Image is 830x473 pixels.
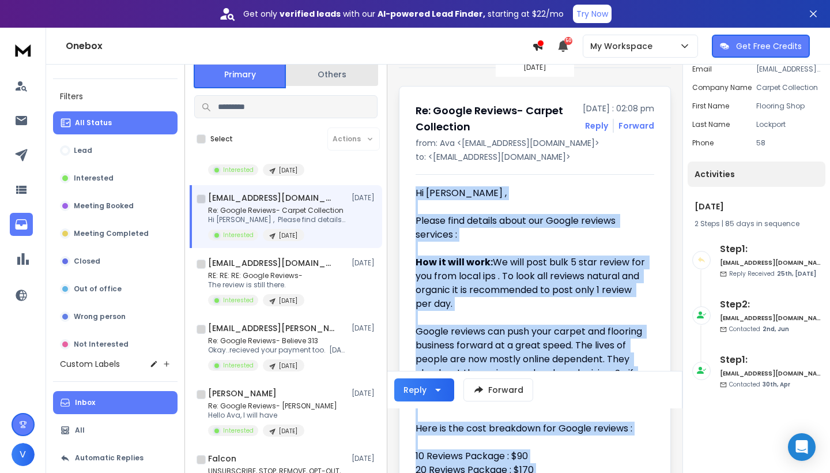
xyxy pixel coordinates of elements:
[416,186,507,200] span: Hi [PERSON_NAME] ,
[60,358,120,370] h3: Custom Labels
[208,322,335,334] h1: [EMAIL_ADDRESS][PERSON_NAME][DOMAIN_NAME]
[416,256,647,310] span: We will post bulk 5 star review for you from local ips . To look all reviews natural and organic ...
[53,139,178,162] button: Lead
[208,453,236,464] h1: Falcon
[352,324,378,333] p: [DATE]
[53,419,178,442] button: All
[194,61,286,88] button: Primary
[720,369,821,378] h6: [EMAIL_ADDRESS][DOMAIN_NAME]
[74,146,92,155] p: Lead
[223,231,254,239] p: Interested
[729,325,789,333] p: Contacted
[720,298,821,311] h6: Step 2 :
[279,427,297,436] p: [DATE]
[585,120,608,132] button: Reply
[736,40,802,52] p: Get Free Credits
[583,103,654,114] p: [DATE] : 02:08 pm
[53,391,178,414] button: Inbox
[352,389,378,398] p: [DATE]
[695,201,818,212] h1: [DATE]
[729,380,790,389] p: Contacted
[208,401,337,411] p: Re: Google Reviews- [PERSON_NAME]
[12,39,35,61] img: logo
[688,162,825,187] div: Activities
[720,242,821,256] h6: Step 1 :
[756,102,821,111] p: Flooring Shop
[208,215,346,224] p: Hi [PERSON_NAME] , Please find details about
[756,138,821,148] p: 58
[53,88,178,104] h3: Filters
[74,340,129,349] p: Not Interested
[53,250,178,273] button: Closed
[74,257,100,266] p: Closed
[12,443,35,466] button: V
[53,277,178,301] button: Out of office
[208,388,277,399] h1: [PERSON_NAME]
[74,201,134,211] p: Meeting Booked
[74,312,126,321] p: Wrong person
[279,362,297,370] p: [DATE]
[573,5,612,23] button: Try Now
[280,8,341,20] strong: verified leads
[720,353,821,367] h6: Step 1 :
[75,453,144,463] p: Automatic Replies
[692,138,714,148] p: Phone
[223,426,254,435] p: Interested
[286,62,378,87] button: Others
[692,102,729,111] p: First Name
[416,325,644,407] span: Google reviews can push your carpet and flooring business forward at a great speed. The lives of ...
[720,314,821,322] h6: [EMAIL_ADDRESS][DOMAIN_NAME]
[352,258,378,268] p: [DATE]
[712,35,810,58] button: Get Free Credits
[692,65,712,74] p: Email
[75,118,112,127] p: All Status
[208,411,337,420] p: Hello Ava, I will have
[208,271,304,280] p: RE: RE: RE: Google Reviews-
[416,137,654,149] p: from: Ava <[EMAIL_ADDRESS][DOMAIN_NAME]>
[763,380,790,389] span: 30th, Apr
[463,378,533,401] button: Forward
[74,284,122,294] p: Out of office
[695,219,818,228] div: |
[66,39,532,53] h1: Onebox
[692,120,730,129] p: Last Name
[352,454,378,463] p: [DATE]
[208,206,346,215] p: Re: Google Reviews- Carpet Collection
[75,426,85,435] p: All
[53,305,178,328] button: Wrong person
[208,336,346,346] p: Re: Google Reviews- Believe 313
[53,167,178,190] button: Interested
[223,166,254,174] p: Interested
[692,83,752,92] p: Company Name
[756,120,821,129] p: Lockport
[243,8,564,20] p: Get only with our starting at $22/mo
[378,8,485,20] strong: AI-powered Lead Finder,
[756,65,821,74] p: [EMAIL_ADDRESS][DOMAIN_NAME]
[279,166,297,175] p: [DATE]
[403,384,427,396] div: Reply
[208,192,335,204] h1: [EMAIL_ADDRESS][DOMAIN_NAME]
[720,258,821,267] h6: [EMAIL_ADDRESS][DOMAIN_NAME]
[75,398,95,407] p: Inbox
[53,111,178,134] button: All Status
[53,333,178,356] button: Not Interested
[416,151,654,163] p: to: <[EMAIL_ADDRESS][DOMAIN_NAME]>
[53,194,178,217] button: Meeting Booked
[223,361,254,370] p: Interested
[74,174,114,183] p: Interested
[416,449,528,463] span: 10 Reviews Package : $90
[729,269,816,278] p: Reply Received
[208,257,335,269] h1: [EMAIL_ADDRESS][DOMAIN_NAME]
[416,256,493,269] strong: How it will work:
[279,231,297,240] p: [DATE]
[523,63,546,72] p: [DATE]
[416,103,576,135] h1: Re: Google Reviews- Carpet Collection
[394,378,454,401] button: Reply
[210,134,233,144] label: Select
[564,37,572,45] span: 50
[352,193,378,202] p: [DATE]
[416,422,632,435] span: Here is the cost breakdown for Google reviews :
[590,40,657,52] p: My Workspace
